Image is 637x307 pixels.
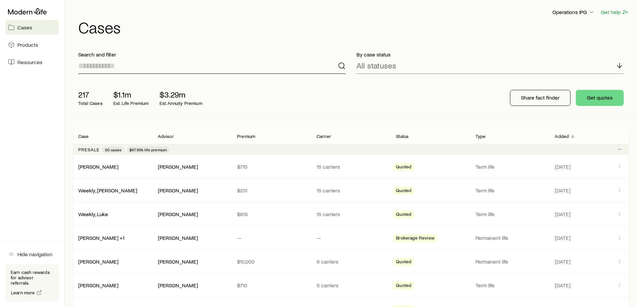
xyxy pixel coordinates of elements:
p: Carrier [317,134,331,139]
p: Term life [475,163,544,170]
span: Quoted [396,211,411,218]
button: Get help [601,8,629,16]
button: Hide navigation [5,247,59,262]
span: [DATE] [555,282,570,289]
p: $10,000 [237,258,306,265]
span: [DATE] [555,258,570,265]
a: Weekly, [PERSON_NAME] [78,187,137,193]
span: Learn more [11,290,35,295]
p: Case [78,134,89,139]
a: Resources [5,55,59,69]
span: Quoted [396,164,411,171]
span: Resources [17,59,42,65]
p: $770 [237,163,306,170]
p: Term life [475,187,544,194]
p: Presale [78,147,100,152]
a: Cases [5,20,59,35]
p: $3.29m [160,90,202,99]
div: [PERSON_NAME] [78,163,118,170]
p: Permanent life [475,258,544,265]
p: Type [475,134,486,139]
button: Get quotes [576,90,624,106]
p: 15 carriers [317,211,386,217]
a: Weekly, Luke [78,211,108,217]
div: [PERSON_NAME] [158,187,198,194]
p: $710 [237,282,306,289]
p: Status [396,134,409,139]
p: Total Cases [78,101,103,106]
p: Operations IPG [552,9,595,15]
p: $1.1m [113,90,149,99]
span: Quoted [396,188,411,195]
div: Weekly, Luke [78,211,108,218]
span: [DATE] [555,211,570,217]
p: Permanent life [475,235,544,241]
a: [PERSON_NAME] +1 [78,235,124,241]
p: 6 carriers [317,258,386,265]
p: Search and filter [78,51,346,58]
span: Quoted [396,259,411,266]
p: Term life [475,211,544,217]
p: Premium [237,134,255,139]
p: Earn cash rewards for advisor referrals. [11,270,54,286]
div: [PERSON_NAME] [158,235,198,242]
a: [PERSON_NAME] [78,163,118,170]
div: [PERSON_NAME] [158,211,198,218]
p: — [317,235,386,241]
span: Hide navigation [17,251,52,258]
span: [DATE] [555,163,570,170]
div: [PERSON_NAME] [158,258,198,265]
p: 15 carriers [317,187,386,194]
p: 5 carriers [317,282,386,289]
p: Advisor [158,134,174,139]
p: All statuses [356,61,396,70]
p: $231 [237,187,306,194]
span: [DATE] [555,187,570,194]
p: By case status [356,51,624,58]
p: Est. Life Premium [113,101,149,106]
span: Quoted [396,283,411,290]
a: [PERSON_NAME] [78,282,118,288]
div: [PERSON_NAME] +1 [78,235,124,242]
p: Est. Annuity Premium [160,101,202,106]
h1: Cases [78,19,629,35]
span: 50 cases [105,147,121,152]
p: Term life [475,282,544,289]
span: [DATE] [555,235,570,241]
div: [PERSON_NAME] [78,258,118,265]
button: Operations IPG [552,8,595,16]
button: Share fact finder [510,90,570,106]
div: [PERSON_NAME] [158,282,198,289]
p: $815 [237,211,306,217]
span: $97.68k life premium [129,147,167,152]
span: Cases [17,24,32,31]
p: 15 carriers [317,163,386,170]
p: Added [555,134,569,139]
span: Brokerage Review [396,235,434,242]
p: Share fact finder [521,94,559,101]
p: 217 [78,90,103,99]
a: Products [5,37,59,52]
a: [PERSON_NAME] [78,258,118,265]
span: Products [17,41,38,48]
div: [PERSON_NAME] [158,163,198,170]
div: Earn cash rewards for advisor referrals.Learn more [5,264,59,302]
p: — [237,235,306,241]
